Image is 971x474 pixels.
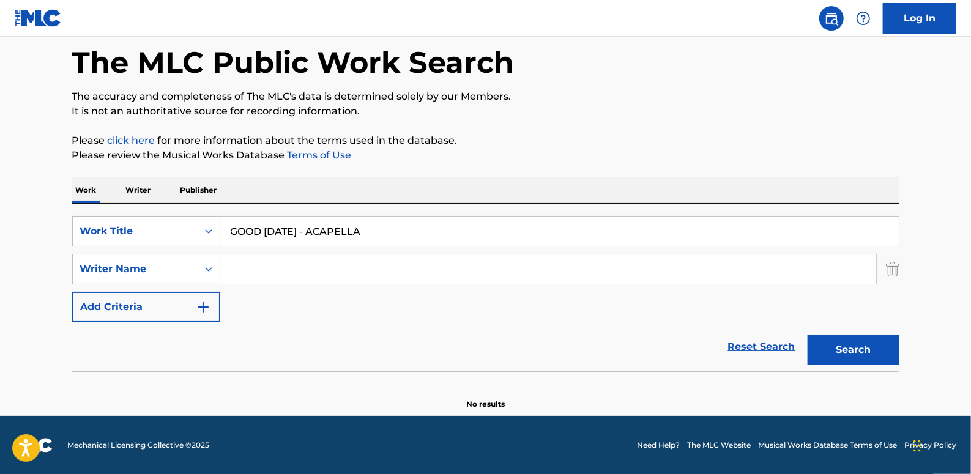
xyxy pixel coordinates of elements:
img: Delete Criterion [886,254,899,284]
a: Terms of Use [285,149,352,161]
form: Search Form [72,216,899,371]
a: Log In [883,3,956,34]
img: 9d2ae6d4665cec9f34b9.svg [196,300,210,314]
a: Privacy Policy [904,440,956,451]
div: Help [851,6,876,31]
h1: The MLC Public Work Search [72,44,515,81]
button: Add Criteria [72,292,220,322]
p: Please for more information about the terms used in the database. [72,133,899,148]
a: Reset Search [722,333,802,360]
a: click here [108,135,155,146]
p: Writer [122,177,155,203]
iframe: Chat Widget [910,415,971,474]
img: search [824,11,839,26]
p: It is not an authoritative source for recording information. [72,104,899,119]
div: Work Title [80,224,190,239]
p: Publisher [177,177,221,203]
span: Mechanical Licensing Collective © 2025 [67,440,209,451]
p: No results [466,384,505,410]
a: Need Help? [637,440,680,451]
p: The accuracy and completeness of The MLC's data is determined solely by our Members. [72,89,899,104]
p: Please review the Musical Works Database [72,148,899,163]
button: Search [808,335,899,365]
p: Work [72,177,100,203]
img: logo [15,438,53,453]
a: The MLC Website [687,440,751,451]
a: Public Search [819,6,844,31]
img: MLC Logo [15,9,62,27]
a: Musical Works Database Terms of Use [758,440,897,451]
div: Drag [913,428,921,464]
div: Writer Name [80,262,190,276]
img: help [856,11,871,26]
